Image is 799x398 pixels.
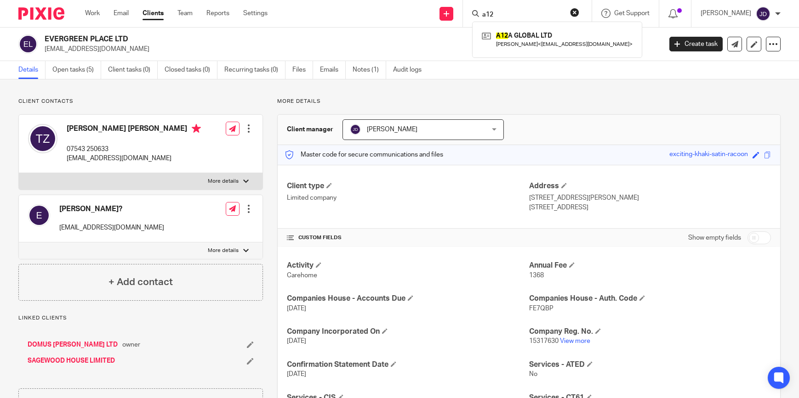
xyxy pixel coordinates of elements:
h4: Company Incorporated On [287,327,529,336]
h2: EVERGREEN PLACE LTD [45,34,533,44]
h4: Client type [287,181,529,191]
img: svg%3E [756,6,770,21]
h4: Company Reg. No. [529,327,771,336]
a: Work [85,9,100,18]
p: [EMAIL_ADDRESS][DOMAIN_NAME] [59,223,164,232]
a: Reports [206,9,229,18]
div: exciting-khaki-satin-racoon [669,150,748,160]
span: Carehome [287,272,317,279]
a: SAGEWOOD HOUSE LIMITED [28,356,115,365]
img: svg%3E [350,124,361,135]
p: More details [277,98,781,105]
label: Show empty fields [688,233,741,242]
a: Details [18,61,46,79]
h4: + Add contact [108,275,173,289]
input: Search [481,11,564,19]
a: Notes (1) [353,61,386,79]
a: Client tasks (0) [108,61,158,79]
a: Settings [243,9,268,18]
p: More details [208,247,239,254]
a: Audit logs [393,61,428,79]
p: [PERSON_NAME] [701,9,751,18]
a: DOMUS [PERSON_NAME] LTD [28,340,118,349]
h4: Services - ATED [529,360,771,370]
a: Team [177,9,193,18]
img: Pixie [18,7,64,20]
span: owner [122,340,140,349]
span: [DATE] [287,338,306,344]
span: 1368 [529,272,544,279]
h4: [PERSON_NAME] [PERSON_NAME] [67,124,201,135]
span: No [529,371,537,377]
p: Client contacts [18,98,263,105]
button: Clear [570,8,579,17]
img: svg%3E [18,34,38,54]
p: More details [208,178,239,185]
h4: Annual Fee [529,261,771,270]
i: Primary [192,124,201,133]
p: Master code for secure communications and files [285,150,443,159]
p: [STREET_ADDRESS][PERSON_NAME] [529,193,771,202]
h4: Activity [287,261,529,270]
span: Get Support [614,10,650,17]
span: 15317630 [529,338,559,344]
a: Email [114,9,129,18]
h4: [PERSON_NAME]? [59,204,164,214]
a: Open tasks (5) [52,61,101,79]
p: Linked clients [18,314,263,322]
a: Create task [669,37,723,51]
a: View more [560,338,590,344]
span: FE7QBP [529,305,554,312]
h4: CUSTOM FIELDS [287,234,529,241]
h4: Companies House - Auth. Code [529,294,771,303]
p: [EMAIL_ADDRESS][DOMAIN_NAME] [67,154,201,163]
h4: Confirmation Statement Date [287,360,529,370]
img: svg%3E [28,204,50,226]
span: [DATE] [287,371,306,377]
span: [DATE] [287,305,306,312]
a: Closed tasks (0) [165,61,217,79]
h3: Client manager [287,125,333,134]
h4: Companies House - Accounts Due [287,294,529,303]
a: Emails [320,61,346,79]
h4: Address [529,181,771,191]
p: Limited company [287,193,529,202]
a: Clients [143,9,164,18]
a: Recurring tasks (0) [224,61,285,79]
img: svg%3E [28,124,57,153]
p: [EMAIL_ADDRESS][DOMAIN_NAME] [45,45,656,54]
p: 07543 250633 [67,145,201,154]
span: [PERSON_NAME] [367,126,417,133]
p: [STREET_ADDRESS] [529,203,771,212]
a: Files [292,61,313,79]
